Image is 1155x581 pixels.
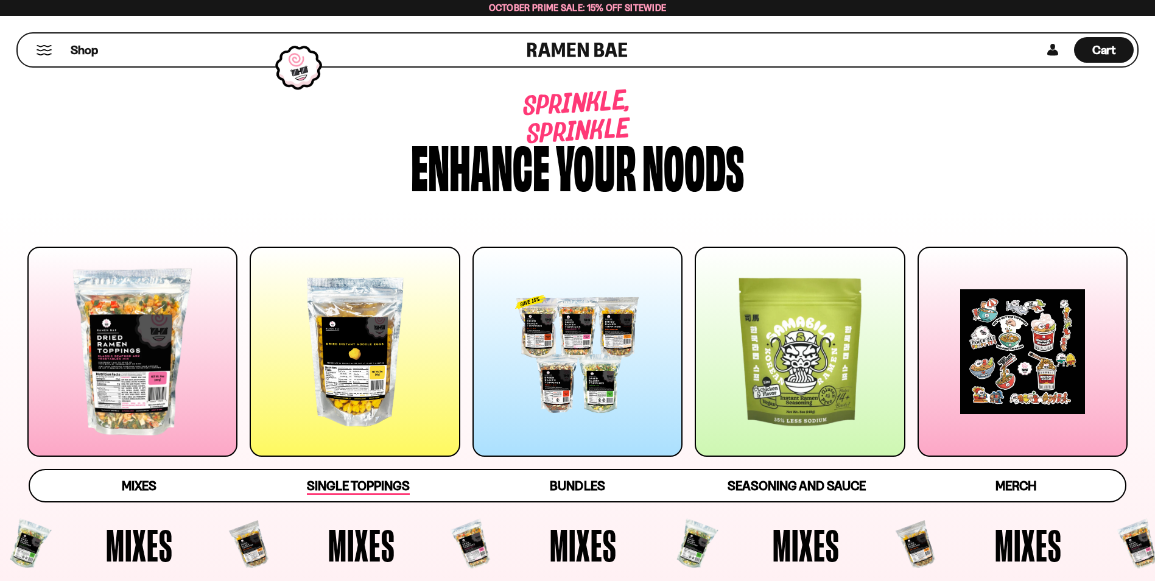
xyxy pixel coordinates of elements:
span: Mixes [106,523,173,568]
a: Seasoning and Sauce [687,470,906,501]
a: Merch [906,470,1125,501]
div: Cart [1074,33,1134,66]
span: Single Toppings [307,478,410,495]
div: Enhance [411,136,550,194]
span: Cart [1092,43,1116,57]
div: noods [642,136,744,194]
a: Single Toppings [249,470,468,501]
a: Shop [71,37,98,63]
span: Mixes [328,523,395,568]
button: Mobile Menu Trigger [36,45,52,55]
span: Bundles [550,478,605,493]
span: Mixes [995,523,1062,568]
span: Shop [71,42,98,58]
a: Mixes [30,470,249,501]
span: Mixes [122,478,156,493]
span: October Prime Sale: 15% off Sitewide [489,2,667,13]
a: Bundles [468,470,687,501]
div: your [556,136,636,194]
span: Merch [995,478,1036,493]
span: Mixes [550,523,617,568]
span: Seasoning and Sauce [728,478,866,493]
span: Mixes [773,523,840,568]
